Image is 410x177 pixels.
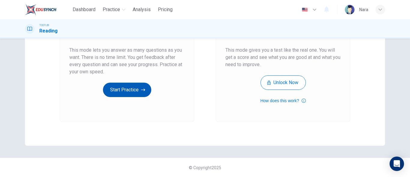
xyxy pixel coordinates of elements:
span: © Copyright 2025 [189,165,221,170]
div: ์Nara [359,6,368,13]
button: Dashboard [70,4,98,15]
button: Practice [100,4,128,15]
a: EduSynch logo [25,4,70,16]
h1: Reading [39,27,58,35]
button: Start Practice [103,83,151,97]
span: TOEFL® [39,23,49,27]
div: Open Intercom Messenger [390,157,404,171]
button: Analysis [130,4,153,15]
img: EduSynch logo [25,4,56,16]
span: This mode gives you a test like the real one. You will get a score and see what you are good at a... [225,47,341,68]
img: Profile picture [345,5,354,14]
button: How does this work? [260,97,306,104]
span: This mode lets you answer as many questions as you want. There is no time limit. You get feedback... [69,47,185,75]
button: Unlock Now [261,75,306,90]
span: Dashboard [73,6,95,13]
span: Analysis [133,6,151,13]
img: en [301,8,309,12]
span: Practice [103,6,120,13]
span: Pricing [158,6,173,13]
button: Pricing [155,4,175,15]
